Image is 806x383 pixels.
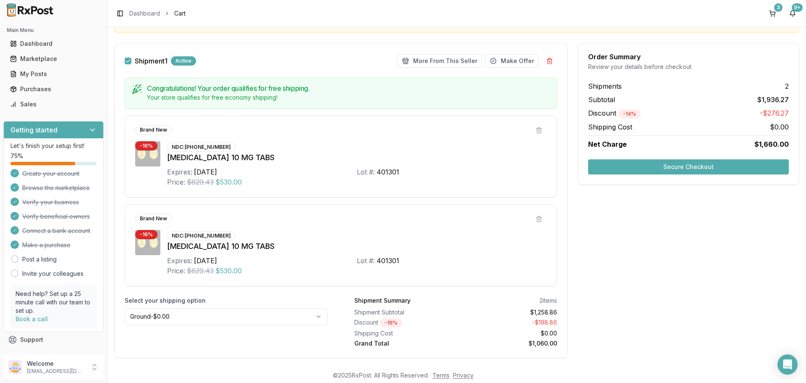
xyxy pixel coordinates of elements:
div: Expires: [167,256,192,266]
a: Invite your colleagues [22,269,84,278]
div: Your store qualifies for free economy shipping! [147,93,550,102]
a: Post a listing [22,255,57,264]
a: My Posts [7,66,100,82]
nav: breadcrumb [129,9,186,18]
span: 75 % [10,152,23,160]
div: Open Intercom Messenger [777,354,798,375]
a: Sales [7,97,100,112]
span: Create your account [22,169,79,178]
button: Sales [3,98,104,111]
div: [DATE] [194,167,217,177]
span: Shipments [588,81,622,91]
span: Net Charge [588,140,627,148]
span: Browse the marketplace [22,184,90,192]
span: Cart [174,9,186,18]
div: Shipment Subtotal [354,308,453,317]
p: Welcome [27,359,85,368]
button: Support [3,332,104,347]
img: Jardiance 10 MG TABS [135,230,160,255]
span: $530.00 [215,266,242,276]
div: Shipment Summary [354,296,411,305]
div: 401301 [377,256,399,266]
a: Dashboard [129,9,160,18]
div: Active [171,56,196,66]
span: $629.43 [187,177,214,187]
button: Purchases [3,82,104,96]
div: - 14 % [618,109,641,119]
button: 9+ [786,7,799,20]
span: Shipment 1 [135,58,167,64]
span: Subtotal [588,95,615,105]
div: Marketplace [10,55,97,63]
button: My Posts [3,67,104,81]
div: - 16 % [135,230,157,239]
div: Sales [10,100,97,108]
div: $1,258.86 [459,308,557,317]
button: 3 [766,7,779,20]
p: Let's finish your setup first! [10,142,97,150]
div: Shipping Cost [354,329,453,338]
span: Feedback [20,351,49,359]
div: My Posts [10,70,97,78]
span: $530.00 [215,177,242,187]
div: $0.00 [459,329,557,338]
div: 3 [774,3,782,12]
div: NDC: [PHONE_NUMBER] [167,143,236,152]
a: Terms [432,372,450,379]
div: Price: [167,266,185,276]
a: Purchases [7,82,100,97]
button: More From This Seller [398,54,482,68]
div: Purchases [10,85,97,93]
p: Need help? Set up a 25 minute call with our team to set up. [16,290,92,315]
span: -$276.27 [760,108,789,119]
button: Marketplace [3,52,104,66]
div: Lot #: [357,256,375,266]
a: Book a call [16,315,48,322]
div: - 16 % [380,318,402,328]
button: Feedback [3,347,104,362]
span: Connect a bank account [22,227,90,235]
div: Expires: [167,167,192,177]
div: Review your details before checkout [588,63,789,71]
div: Discount [354,318,453,328]
div: [DATE] [194,256,217,266]
span: Shipping Cost [588,122,632,132]
img: User avatar [8,360,22,374]
span: Make a purchase [22,241,71,249]
button: Make Offer [485,54,539,68]
a: Privacy [453,372,474,379]
div: Dashboard [10,40,97,48]
div: - 16 % [135,141,157,151]
div: Brand New [135,214,172,223]
span: Discount [588,109,641,117]
span: 2 [785,81,789,91]
button: Dashboard [3,37,104,50]
div: Price: [167,177,185,187]
a: Marketplace [7,51,100,66]
a: Dashboard [7,36,100,51]
img: Jardiance 10 MG TABS [135,141,160,166]
h3: Getting started [10,125,58,135]
span: $629.43 [187,266,214,276]
span: Verify your business [22,198,79,206]
div: Grand Total [354,339,453,348]
span: $1,936.27 [757,95,789,105]
button: Secure Checkout [588,159,789,174]
span: $1,660.00 [754,139,789,149]
p: [EMAIL_ADDRESS][DOMAIN_NAME] [27,368,85,375]
div: - $198.86 [459,318,557,328]
span: $0.00 [770,122,789,132]
div: Brand New [135,125,172,135]
label: Select your shipping option [125,296,327,305]
div: [MEDICAL_DATA] 10 MG TABS [167,152,547,164]
div: Order Summary [588,53,789,60]
h5: Congratulations! Your order qualifies for free shipping. [147,85,550,92]
h2: Main Menu [7,27,100,34]
div: NDC: [PHONE_NUMBER] [167,231,236,240]
span: Verify beneficial owners [22,212,90,221]
div: 9+ [792,3,803,12]
div: 2 items [539,296,557,305]
div: Lot #: [357,167,375,177]
div: $1,060.00 [459,339,557,348]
